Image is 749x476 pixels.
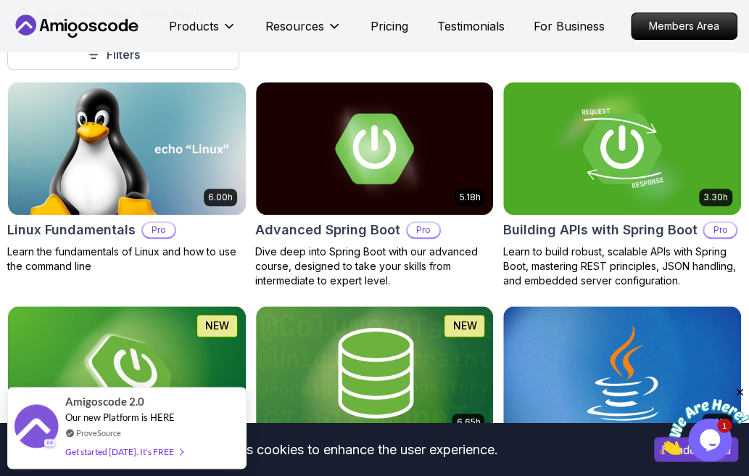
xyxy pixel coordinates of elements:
p: 6.65h [456,416,480,428]
div: Get started [DATE]. It's FREE [65,443,183,459]
a: ProveSource [76,426,121,438]
p: 6.00h [208,192,233,203]
img: Advanced Spring Boot card [256,82,494,215]
p: Products [169,17,219,35]
p: Resources [265,17,324,35]
p: Pro [407,223,439,237]
p: 3.30h [703,192,728,203]
div: This website uses cookies to enhance the user experience. [11,433,632,465]
button: Resources [265,17,342,46]
img: provesource social proof notification image [15,404,58,451]
iframe: chat widget [659,385,749,454]
p: NEW [452,319,476,333]
span: Amigoscode 2.0 [65,393,144,409]
p: Pro [143,223,175,237]
a: Advanced Spring Boot card5.18hAdvanced Spring BootProDive deep into Spring Boot with our advanced... [255,81,494,288]
img: Spring Data JPA card [256,306,494,439]
a: For Business [534,17,605,35]
p: Dive deep into Spring Boot with our advanced course, designed to take your skills from intermedia... [255,245,494,288]
img: Linux Fundamentals card [8,82,246,215]
button: Accept cookies [654,437,738,461]
a: Building APIs with Spring Boot card3.30hBuilding APIs with Spring BootProLearn to build robust, s... [502,81,742,288]
p: Learn to build robust, scalable APIs with Spring Boot, mastering REST principles, JSON handling, ... [502,245,742,288]
img: Java for Beginners card [503,306,741,439]
img: Building APIs with Spring Boot card [503,82,741,215]
a: Testimonials [437,17,505,35]
h2: Advanced Spring Boot [255,220,400,240]
span: Our new Platform is HERE [65,411,175,422]
button: Products [169,17,236,46]
a: Pricing [371,17,408,35]
a: Linux Fundamentals card6.00hLinux FundamentalsProLearn the fundamentals of Linux and how to use t... [7,81,247,274]
p: 5.18h [459,192,480,203]
img: Spring Boot for Beginners card [8,306,246,439]
p: NEW [205,319,229,333]
p: Members Area [632,13,737,39]
h2: Linux Fundamentals [7,220,136,240]
p: Filters [107,46,140,63]
h2: Building APIs with Spring Boot [502,220,697,240]
p: Learn the fundamentals of Linux and how to use the command line [7,245,247,274]
a: Members Area [631,12,737,40]
p: Pro [704,223,736,237]
button: Filters [7,39,239,70]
